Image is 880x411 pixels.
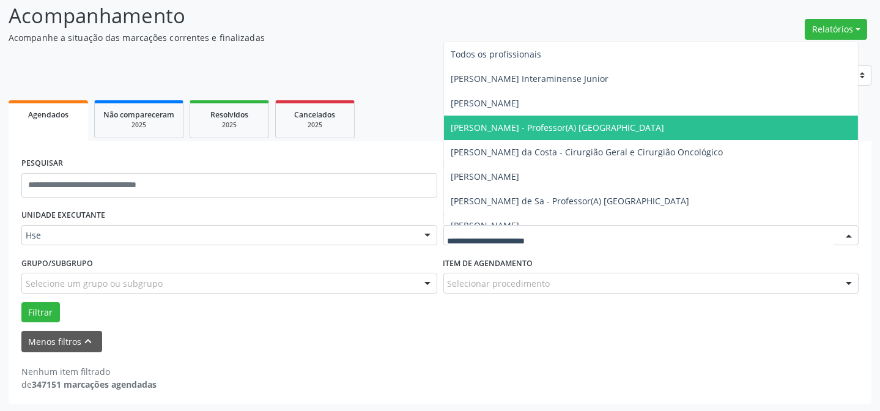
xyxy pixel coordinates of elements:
span: [PERSON_NAME] [451,171,520,182]
span: Hse [26,229,412,242]
span: Cancelados [295,109,336,120]
button: Filtrar [21,302,60,323]
span: Não compareceram [103,109,174,120]
div: de [21,378,157,391]
span: Resolvidos [210,109,248,120]
button: Relatórios [805,19,867,40]
strong: 347151 marcações agendadas [32,379,157,390]
div: Nenhum item filtrado [21,365,157,378]
span: [PERSON_NAME] - Professor(A) [GEOGRAPHIC_DATA] [451,122,665,133]
span: Selecionar procedimento [448,277,550,290]
label: Item de agendamento [443,254,533,273]
p: Acompanhe a situação das marcações correntes e finalizadas [9,31,613,44]
div: 2025 [199,120,260,130]
span: Agendados [28,109,68,120]
label: UNIDADE EXECUTANTE [21,206,105,225]
span: [PERSON_NAME] da Costa - Cirurgião Geral e Cirurgião Oncológico [451,146,723,158]
span: Todos os profissionais [451,48,542,60]
p: Acompanhamento [9,1,613,31]
span: [PERSON_NAME] de Sa - Professor(A) [GEOGRAPHIC_DATA] [451,195,690,207]
span: Selecione um grupo ou subgrupo [26,277,163,290]
label: PESQUISAR [21,154,63,173]
button: Menos filtroskeyboard_arrow_up [21,331,102,352]
div: 2025 [103,120,174,130]
span: [PERSON_NAME] Interaminense Junior [451,73,609,84]
div: 2025 [284,120,346,130]
span: [PERSON_NAME] [451,97,520,109]
label: Grupo/Subgrupo [21,254,93,273]
span: [PERSON_NAME] [451,220,520,231]
i: keyboard_arrow_up [82,335,95,348]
